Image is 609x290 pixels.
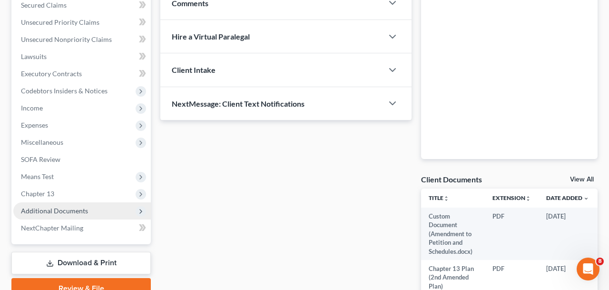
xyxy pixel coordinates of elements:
a: NextChapter Mailing [13,220,151,237]
i: expand_more [583,196,589,201]
span: Means Test [21,172,54,180]
span: Chapter 13 [21,190,54,198]
div: Client Documents [421,174,482,184]
span: Client Intake [172,65,216,74]
span: Income [21,104,43,112]
span: Expenses [21,121,48,129]
span: Miscellaneous [21,138,63,146]
iframe: Intercom live chat [577,258,599,280]
span: Lawsuits [21,52,47,60]
span: Hire a Virtual Paralegal [172,32,250,41]
a: Extensionunfold_more [492,194,531,201]
a: Unsecured Priority Claims [13,14,151,31]
a: Titleunfold_more [429,194,449,201]
span: Additional Documents [21,207,88,215]
td: PDF [485,208,539,260]
span: Secured Claims [21,1,67,9]
a: View All [570,176,594,183]
a: Executory Contracts [13,65,151,82]
span: Codebtors Insiders & Notices [21,87,108,95]
a: Unsecured Nonpriority Claims [13,31,151,48]
a: Download & Print [11,252,151,274]
td: [DATE] [539,208,597,260]
a: Lawsuits [13,48,151,65]
span: NextMessage: Client Text Notifications [172,99,304,108]
i: unfold_more [443,196,449,201]
td: Custom Document (Amendment to Petition and Schedules.docx) [421,208,485,260]
a: Date Added expand_more [546,194,589,201]
a: SOFA Review [13,151,151,168]
span: SOFA Review [21,155,60,163]
span: 8 [596,258,604,265]
span: Executory Contracts [21,70,82,78]
i: unfold_more [525,196,531,201]
span: Unsecured Nonpriority Claims [21,35,112,43]
span: Unsecured Priority Claims [21,18,99,26]
span: NextChapter Mailing [21,224,83,232]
